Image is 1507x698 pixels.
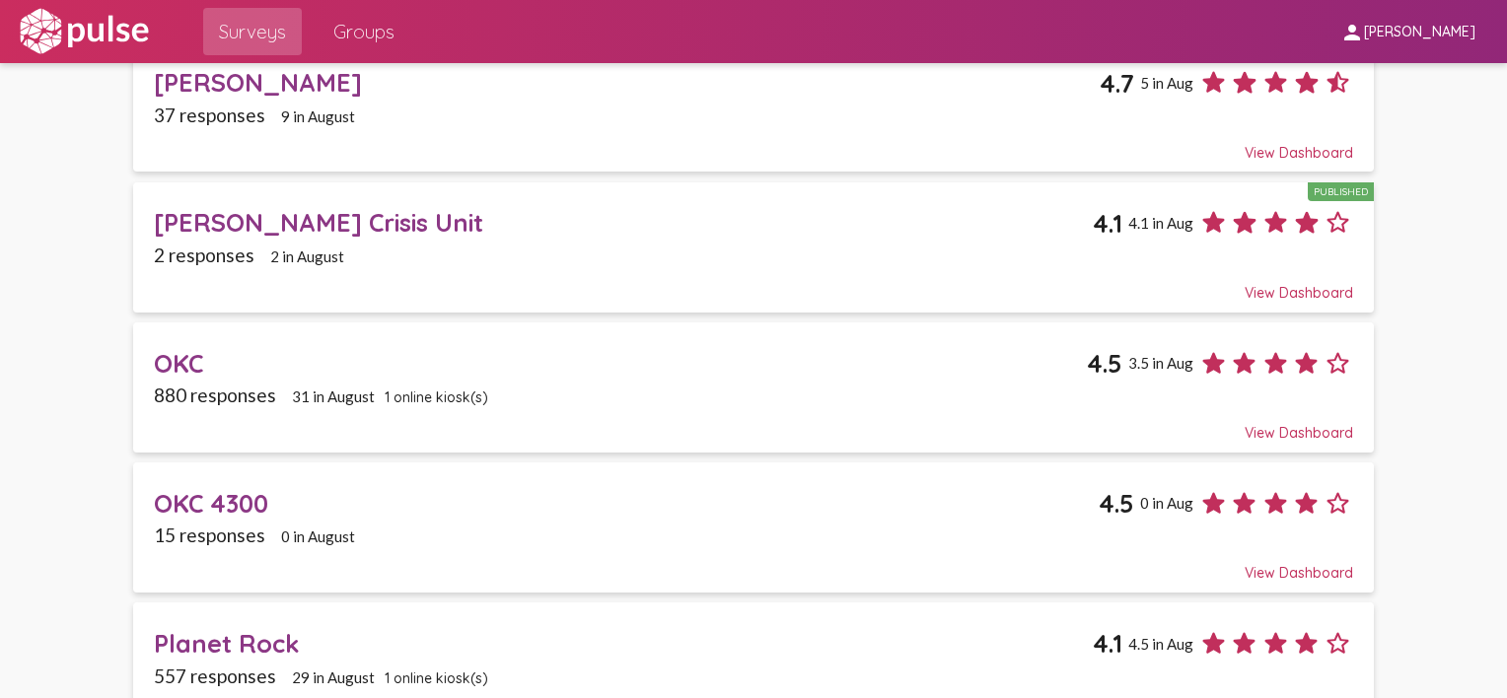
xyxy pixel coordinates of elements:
span: 4.7 [1100,68,1134,99]
div: Planet Rock [154,628,1093,659]
div: OKC 4300 [154,488,1099,519]
span: Groups [333,14,395,49]
span: 1 online kiosk(s) [385,669,488,687]
span: 4.1 in Aug [1128,214,1193,232]
button: [PERSON_NAME] [1325,13,1491,49]
span: 31 in August [292,387,375,405]
span: 880 responses [154,384,276,406]
div: OKC [154,348,1087,379]
span: 5 in Aug [1140,74,1193,92]
a: OKC 43004.50 in Aug15 responses0 in AugustView Dashboard [133,462,1374,593]
span: 4.5 [1087,348,1122,379]
span: 4.5 [1099,488,1134,519]
a: [PERSON_NAME]4.75 in Aug37 responses9 in AugustView Dashboard [133,42,1374,173]
span: 29 in August [292,668,375,686]
span: 2 responses [154,244,254,266]
div: [PERSON_NAME] Crisis Unit [154,207,1093,238]
span: 1 online kiosk(s) [385,388,488,406]
span: 2 in August [270,247,344,265]
div: View Dashboard [154,126,1353,162]
span: 4.1 [1093,208,1122,239]
span: Surveys [219,14,286,49]
a: OKC4.53.5 in Aug880 responses31 in August1 online kiosk(s)View Dashboard [133,322,1374,453]
div: [PERSON_NAME] [154,67,1100,98]
span: 0 in August [281,527,355,545]
mat-icon: person [1340,21,1364,44]
span: 4.5 in Aug [1128,635,1193,653]
img: white-logo.svg [16,7,152,56]
span: 15 responses [154,523,265,546]
div: View Dashboard [154,546,1353,582]
span: [PERSON_NAME] [1364,24,1475,41]
span: 37 responses [154,104,265,126]
div: View Dashboard [154,406,1353,442]
a: [PERSON_NAME] Crisis UnitPublished4.14.1 in Aug2 responses2 in AugustView Dashboard [133,182,1374,313]
span: 4.1 [1093,628,1122,659]
div: Published [1308,182,1374,201]
span: 557 responses [154,664,276,687]
span: 3.5 in Aug [1128,354,1193,372]
a: Surveys [203,8,302,55]
div: View Dashboard [154,266,1353,302]
a: Groups [318,8,410,55]
span: 9 in August [281,107,355,125]
span: 0 in Aug [1140,494,1193,512]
